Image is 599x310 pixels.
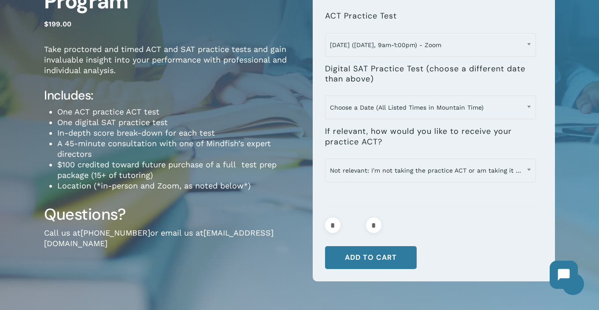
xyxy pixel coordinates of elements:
[44,204,299,225] h3: Questions?
[57,128,299,138] li: In-depth score break-down for each test
[57,107,299,117] li: One ACT practice ACT test
[57,181,299,191] li: Location (*in-person and Zoom, as noted below*)
[325,246,417,269] button: Add to cart
[57,159,299,181] li: $100 credited toward future purchase of a full test prep package (15+ of tutoring)
[325,64,536,85] label: Digital SAT Practice Test (choose a different date than above)
[325,98,536,117] span: Choose a Date (All Listed Times in Mountain Time)
[44,44,299,88] p: Take proctored and timed ACT and SAT practice tests and gain invaluable insight into your perform...
[44,20,48,28] span: $
[57,138,299,159] li: A 45-minute consultation with one of Mindfish’s expert directors
[343,218,363,233] input: Product quantity
[325,159,536,182] span: Not relevant: I'm not taking the practice ACT or am taking it in-person
[325,161,536,180] span: Not relevant: I'm not taking the practice ACT or am taking it in-person
[325,96,536,119] span: Choose a Date (All Listed Times in Mountain Time)
[44,88,299,103] h4: Includes:
[57,117,299,128] li: One digital SAT practice test
[325,36,536,54] span: August 24 (Sunday, 9am-1:00pm) - Zoom
[541,252,587,298] iframe: Chatbot
[325,33,536,57] span: August 24 (Sunday, 9am-1:00pm) - Zoom
[44,20,71,28] bdi: 199.00
[325,126,536,147] label: If relevant, how would you like to receive your practice ACT?
[325,11,397,21] label: ACT Practice Test
[44,228,299,261] p: Call us at or email us at
[81,228,150,237] a: [PHONE_NUMBER]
